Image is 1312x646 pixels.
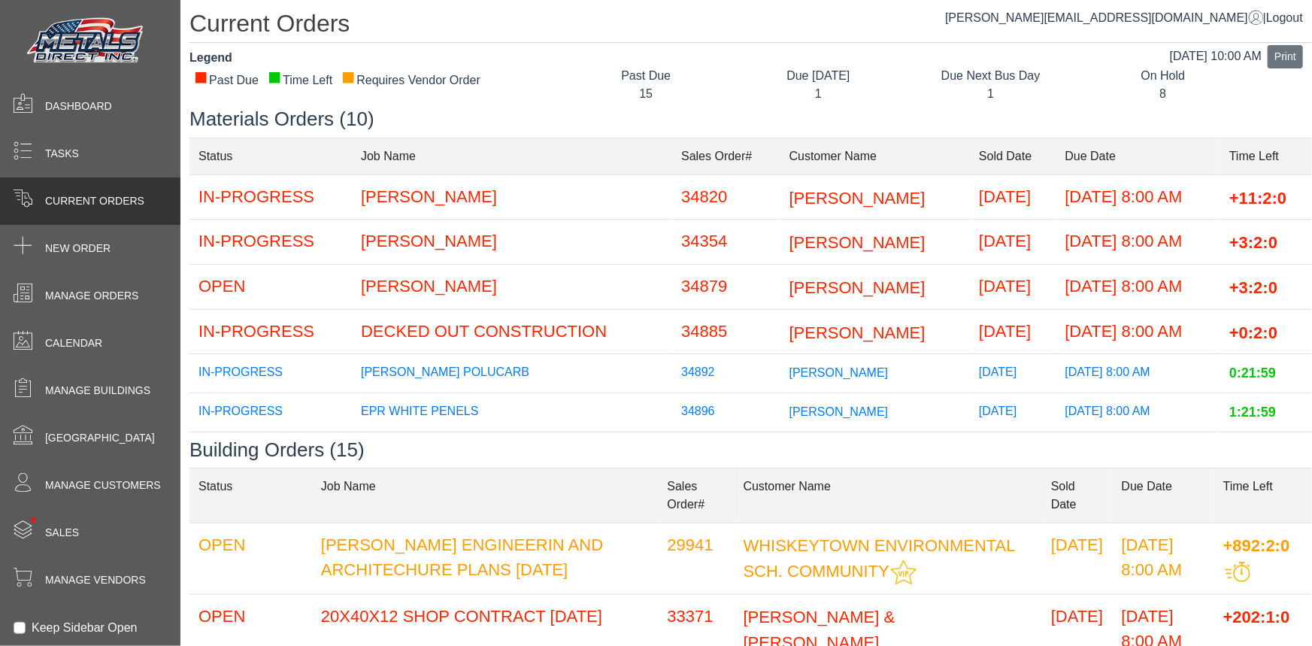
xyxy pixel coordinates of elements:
span: New Order [45,241,111,256]
td: [DATE] [970,393,1056,432]
td: Due Date [1056,138,1221,174]
span: +0:2:0 [1229,323,1277,341]
div: 8 [1088,85,1238,103]
td: Job Name [352,138,672,174]
div: | [945,9,1303,27]
div: ■ [268,71,281,82]
span: +3:2:0 [1229,278,1277,297]
span: Manage Vendors [45,572,146,588]
div: Requires Vendor Order [341,71,480,89]
span: [GEOGRAPHIC_DATA] [45,430,155,446]
td: OPEN [189,264,352,309]
div: 15 [571,85,721,103]
div: Time Left [268,71,332,89]
td: 34896 [672,393,780,432]
td: [PERSON_NAME] POLUCARB [352,354,672,393]
td: [DATE] [970,354,1056,393]
td: [PERSON_NAME] [352,220,672,265]
td: DECKED OUT CONSTRUCTION [352,309,672,354]
td: [DATE] 8:00 AM [1056,432,1221,472]
button: Print [1268,45,1303,68]
td: IN-PROGRESS [189,174,352,220]
td: [DATE] [970,309,1056,354]
div: On Hold [1088,67,1238,85]
td: [PERSON_NAME] [352,174,672,220]
td: Customer Name [735,468,1042,523]
td: Status [189,468,312,523]
td: [DATE] [970,264,1056,309]
span: Dashboard [45,99,112,114]
span: +3:2:0 [1229,233,1277,252]
div: ■ [194,71,208,82]
div: Due Next Bus Day [916,67,1065,85]
td: [DATE] [970,220,1056,265]
span: +892:2:0 [1223,536,1290,555]
span: [PERSON_NAME] [789,323,926,341]
td: [DATE] [970,174,1056,220]
div: Due [DATE] [744,67,893,85]
h1: Current Orders [189,9,1312,43]
td: [DATE] 8:00 AM [1056,220,1221,265]
h3: Materials Orders (10) [189,108,1312,131]
td: Sold Date [1042,468,1113,523]
span: 0:21:59 [1229,365,1276,381]
td: IN-PROGRESS [189,432,352,472]
span: [PERSON_NAME] [789,278,926,297]
div: 1 [744,85,893,103]
span: [PERSON_NAME] [789,405,889,418]
span: Logout [1266,11,1303,24]
td: [PERSON_NAME] ENGINEERIN AND ARCHITECHURE PLANS [DATE] [312,523,659,594]
span: [DATE] 10:00 AM [1170,50,1262,62]
span: +202:1:0 [1223,608,1290,626]
img: Metals Direct Inc Logo [23,14,150,69]
td: [DATE] 8:00 AM [1056,264,1221,309]
span: Manage Orders [45,288,138,304]
td: [DATE] [970,432,1056,472]
a: [PERSON_NAME][EMAIL_ADDRESS][DOMAIN_NAME] [945,11,1263,24]
td: Sales Order# [672,138,780,174]
td: [DATE] [1042,523,1113,594]
span: 1:21:59 [1229,405,1276,420]
div: ■ [341,71,355,82]
td: IN-PROGRESS [189,354,352,393]
span: Tasks [45,146,79,162]
td: IN-PROGRESS [189,220,352,265]
div: Past Due [571,67,721,85]
span: Calendar [45,335,102,351]
td: Sales Order# [658,468,734,523]
td: 34897 [672,432,780,472]
span: Manage Buildings [45,383,150,399]
td: [DATE] 8:00 AM [1056,393,1221,432]
td: 34885 [672,309,780,354]
td: [DATE] 8:00 AM [1113,523,1214,594]
td: 34354 [672,220,780,265]
td: Status [189,138,352,174]
div: 1 [916,85,1065,103]
h3: Building Orders (15) [189,438,1312,462]
td: EPR GREEN PANELS @10' 3" [352,432,672,472]
td: 29941 [658,523,734,594]
span: +11:2:0 [1229,188,1286,207]
span: [PERSON_NAME] [789,188,926,207]
strong: Legend [189,51,232,64]
span: [PERSON_NAME] [789,366,889,379]
label: Keep Sidebar Open [32,619,138,637]
img: This order should be prioritized [1225,562,1250,582]
td: Time Left [1220,138,1312,174]
td: [PERSON_NAME] [352,264,672,309]
td: Job Name [312,468,659,523]
td: Sold Date [970,138,1056,174]
span: WHISKEYTOWN ENVIRONMENTAL SCH. COMMUNITY [744,536,1015,581]
td: EPR WHITE PENELS [352,393,672,432]
span: • [14,496,53,544]
td: 34820 [672,174,780,220]
td: IN-PROGRESS [189,309,352,354]
td: 34879 [672,264,780,309]
td: [DATE] 8:00 AM [1056,174,1221,220]
img: This customer should be prioritized [891,560,917,585]
td: Time Left [1214,468,1312,523]
td: 34892 [672,354,780,393]
span: [PERSON_NAME] [789,233,926,252]
td: IN-PROGRESS [189,393,352,432]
